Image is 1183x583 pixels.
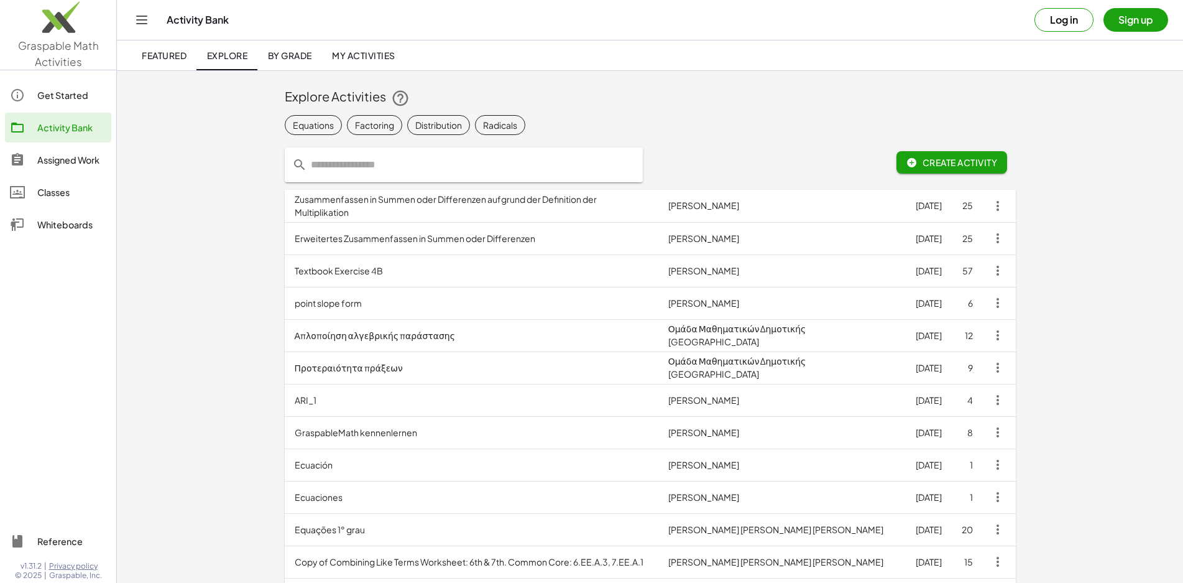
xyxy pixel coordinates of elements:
a: Privacy policy [49,561,102,571]
span: My Activities [332,50,395,61]
td: Ομάδα Μαθηματικών Δημοτικής [GEOGRAPHIC_DATA] [658,319,906,352]
td: [PERSON_NAME] [658,481,906,513]
span: | [44,571,47,581]
td: point slope form [285,287,658,319]
td: [PERSON_NAME] [658,190,906,222]
td: 57 [952,254,983,287]
td: [DATE] [906,287,952,319]
td: [PERSON_NAME] [658,222,906,254]
span: By Grade [267,50,311,61]
button: Sign up [1103,8,1168,32]
button: Create Activity [896,151,1008,174]
td: [DATE] [906,384,952,416]
iframe: 「使用 Google 帳戶登入」對話方塊 [928,12,1171,105]
td: Απλοποίηση αλγεβρικής παράστασης [285,319,658,352]
td: GraspableMath kennenlernen [285,416,658,449]
td: Equações 1° grau [285,513,658,546]
td: [DATE] [906,481,952,513]
span: © 2025 [15,571,42,581]
td: Zusammenfassen in Summen oder Differenzen aufgrund der Definition der Multiplikation [285,190,658,222]
td: 20 [952,513,983,546]
td: [PERSON_NAME] [PERSON_NAME] [PERSON_NAME] [658,546,906,578]
td: [DATE] [906,513,952,546]
td: 1 [952,449,983,481]
td: Ομάδα Μαθηματικών Δημοτικής [GEOGRAPHIC_DATA] [658,352,906,384]
td: 25 [952,222,983,254]
div: Radicals [483,119,517,132]
td: [DATE] [906,546,952,578]
span: v1.31.2 [21,561,42,571]
td: 8 [952,416,983,449]
td: [DATE] [906,254,952,287]
td: 9 [952,352,983,384]
a: Classes [5,177,111,207]
td: 25 [952,190,983,222]
div: Whiteboards [37,217,106,232]
div: Reference [37,534,106,549]
td: Ecuación [285,449,658,481]
a: Activity Bank [5,113,111,142]
div: Equations [293,119,334,132]
td: 6 [952,287,983,319]
td: Textbook Exercise 4B [285,254,658,287]
td: [DATE] [906,190,952,222]
td: [PERSON_NAME] [658,384,906,416]
td: Ecuaciones [285,481,658,513]
span: | [44,561,47,571]
div: Explore Activities [285,88,1016,108]
a: Reference [5,526,111,556]
td: [DATE] [906,319,952,352]
a: Get Started [5,80,111,110]
td: 12 [952,319,983,352]
span: Featured [142,50,186,61]
div: Distribution [415,119,462,132]
span: Create Activity [906,157,998,168]
td: [PERSON_NAME] [658,416,906,449]
span: Graspable Math Activities [18,39,99,68]
td: 15 [952,546,983,578]
td: [DATE] [906,416,952,449]
div: Classes [37,185,106,200]
td: Προτεραιότητα πράξεων [285,352,658,384]
td: [DATE] [906,352,952,384]
i: prepended action [292,157,307,172]
td: Copy of Combining Like Terms Worksheet: 6th & 7th. Common Core: 6.EE.A.3, 7.EE.A.1 [285,546,658,578]
div: Assigned Work [37,152,106,167]
div: Activity Bank [37,120,106,135]
td: 1 [952,481,983,513]
div: Get Started [37,88,106,103]
td: [DATE] [906,449,952,481]
button: Log in [1034,8,1093,32]
td: [PERSON_NAME] [658,449,906,481]
td: [PERSON_NAME] [658,254,906,287]
td: [DATE] [906,222,952,254]
a: Assigned Work [5,145,111,175]
td: Erweitertes Zusammenfassen in Summen oder Differenzen [285,222,658,254]
td: ARI_1 [285,384,658,416]
td: [PERSON_NAME] [PERSON_NAME] [PERSON_NAME] [658,513,906,546]
div: Factoring [355,119,394,132]
td: [PERSON_NAME] [658,287,906,319]
button: Toggle navigation [132,10,152,30]
span: Explore [206,50,247,61]
a: Whiteboards [5,210,111,240]
td: 4 [952,384,983,416]
span: Graspable, Inc. [49,571,102,581]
